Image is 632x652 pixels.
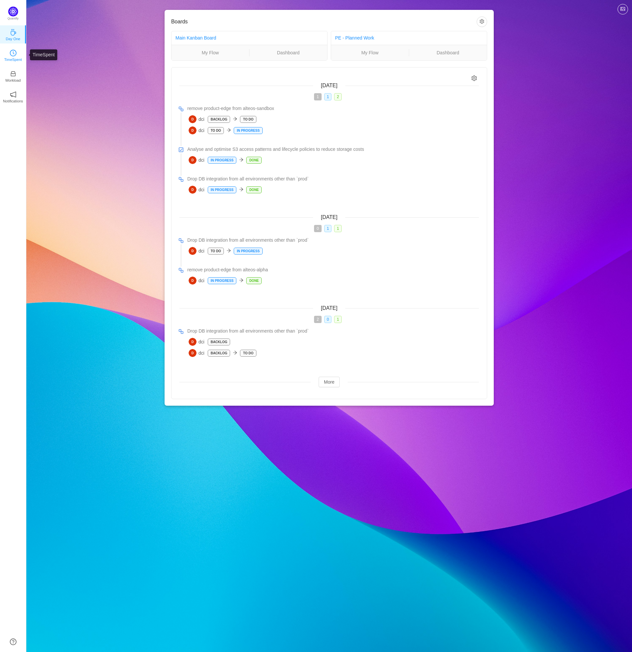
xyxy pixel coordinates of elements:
span: remove product-edge from alteos-alpha [187,266,268,273]
span: 1 [324,93,332,100]
img: D [189,115,197,123]
i: icon: arrow-right [239,278,244,283]
a: Drop DB integration from all environments other than `prod` [187,237,479,244]
p: Quantify [8,16,19,21]
p: Done [247,157,261,163]
span: dci [189,156,204,164]
a: icon: question-circle [10,638,16,645]
i: icon: arrow-right [226,128,231,132]
span: Drop DB integration from all environments other than `prod` [187,176,309,182]
img: D [189,349,197,357]
p: In Progress [208,187,236,193]
span: Drop DB integration from all environments other than `prod` [187,237,309,244]
a: Drop DB integration from all environments other than `prod` [187,328,479,335]
i: icon: arrow-right [226,248,231,253]
span: 1 [324,225,332,232]
p: In Progress [234,127,262,134]
p: Workload [5,77,21,83]
i: icon: arrow-right [239,187,244,192]
a: icon: coffeeDay One [10,31,16,38]
i: icon: arrow-right [233,117,237,121]
p: In Progress [208,157,236,163]
p: Done [247,278,261,284]
p: Backlog [208,350,230,356]
p: To Do [208,127,224,134]
img: D [189,338,197,346]
img: D [189,156,197,164]
span: dci [189,247,204,255]
i: icon: notification [10,91,16,98]
i: icon: inbox [10,70,16,77]
span: 0 [324,316,332,323]
span: [DATE] [321,83,337,88]
a: icon: inboxWorkload [10,72,16,79]
p: To Do [240,116,256,122]
a: Dashboard [409,49,487,56]
span: dci [189,115,204,123]
p: In Progress [234,248,262,254]
a: Analyse and optimise S3 access patterns and lifecycle policies to reduce storage costs [187,146,479,153]
span: 2 [314,316,322,323]
img: D [189,186,197,194]
a: icon: notificationNotifications [10,93,16,100]
a: remove product-edge from alteos-sandbox [187,105,479,112]
i: icon: clock-circle [10,50,16,56]
button: icon: setting [477,16,487,27]
span: 2 [334,93,342,100]
p: Notifications [3,98,23,104]
span: Drop DB integration from all environments other than `prod` [187,328,309,335]
h3: Boards [171,18,477,25]
a: Main Kanban Board [175,35,216,41]
button: More [319,377,340,387]
button: icon: picture [618,4,628,14]
img: D [189,126,197,134]
img: D [189,247,197,255]
a: My Flow [171,49,249,56]
span: 1 [314,93,322,100]
p: In Progress [208,278,236,284]
a: Drop DB integration from all environments other than `prod` [187,176,479,182]
a: Dashboard [250,49,328,56]
span: remove product-edge from alteos-sandbox [187,105,274,112]
i: icon: arrow-right [239,157,244,162]
span: Analyse and optimise S3 access patterns and lifecycle policies to reduce storage costs [187,146,364,153]
p: To Do [208,248,224,254]
p: Day One [6,36,20,42]
i: icon: arrow-right [233,350,237,355]
span: [DATE] [321,214,337,220]
span: 1 [334,316,342,323]
a: PE - Planned Work [335,35,374,41]
p: Done [247,187,261,193]
span: dci [189,338,204,346]
a: My Flow [331,49,409,56]
img: D [189,277,197,285]
p: Backlog [208,116,230,122]
span: dci [189,349,204,357]
p: To Do [240,350,256,356]
i: icon: setting [471,75,477,81]
img: Quantify [8,7,18,16]
i: icon: coffee [10,29,16,36]
span: [DATE] [321,305,337,311]
span: dci [189,126,204,134]
p: TimeSpent [4,57,22,63]
span: dci [189,277,204,285]
p: Backlog [208,339,230,345]
a: remove product-edge from alteos-alpha [187,266,479,273]
span: 0 [314,225,322,232]
a: icon: clock-circleTimeSpent [10,52,16,58]
span: 1 [334,225,342,232]
span: dci [189,186,204,194]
